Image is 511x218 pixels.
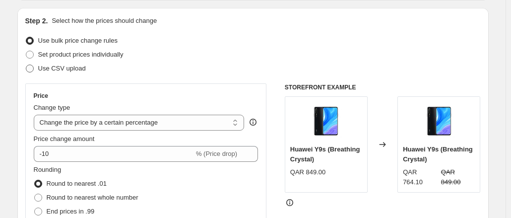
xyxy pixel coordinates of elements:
div: help [248,117,258,127]
span: Round to nearest whole number [47,194,138,201]
span: Huawei Y9s (Breathing Crystal) [403,145,473,163]
h2: Step 2. [25,16,48,26]
img: Huawei-Y9s-black_80x.jpg [419,102,459,142]
span: End prices in .99 [47,208,95,215]
input: -15 [34,146,194,162]
div: QAR 849.00 [290,167,326,177]
span: Huawei Y9s (Breathing Crystal) [290,145,360,163]
span: Use bulk price change rules [38,37,118,44]
span: Change type [34,104,70,111]
span: Set product prices individually [38,51,124,58]
p: Select how the prices should change [52,16,157,26]
h6: STOREFRONT EXAMPLE [285,83,481,91]
span: Rounding [34,166,62,173]
h3: Price [34,92,48,100]
span: Round to nearest .01 [47,180,107,187]
span: % (Price drop) [196,150,237,157]
img: Huawei-Y9s-black_80x.jpg [306,102,346,142]
strike: QAR 849.00 [441,167,475,187]
span: Price change amount [34,135,95,143]
div: QAR 764.10 [403,167,437,187]
span: Use CSV upload [38,65,86,72]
